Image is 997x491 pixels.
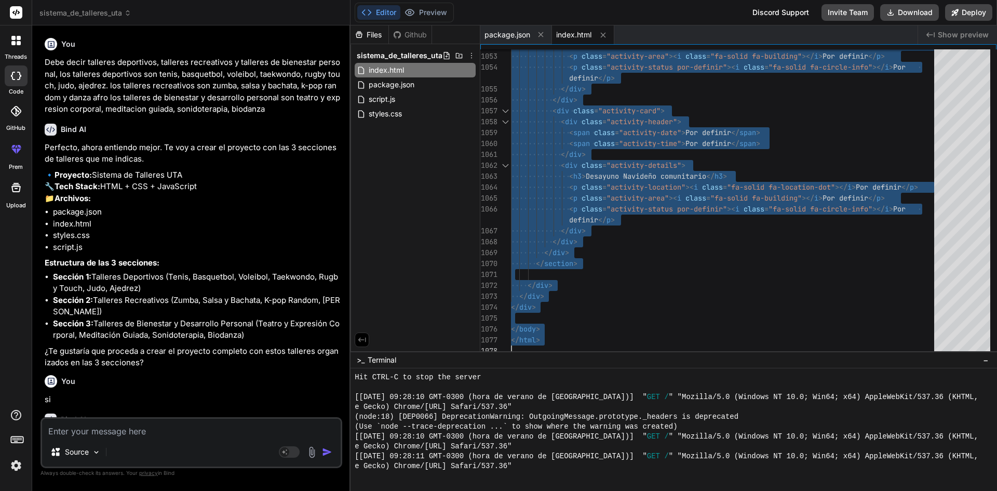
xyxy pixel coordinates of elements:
[569,193,573,203] span: <
[901,182,910,192] span: </
[565,248,569,257] span: >
[611,215,615,224] span: >
[823,193,868,203] span: Por definir
[723,171,727,181] span: >
[306,446,318,458] img: attachment
[573,62,577,72] span: p
[739,139,756,148] span: span
[702,182,723,192] span: class
[769,204,872,214] span: "fa-solid fa-circle-info"
[355,422,677,432] span: (Use `node --trace-deprecation ...` to show where the warning was created)
[756,128,760,137] span: >
[764,62,769,72] span: =
[877,51,881,61] span: p
[532,302,536,312] span: >
[607,161,681,170] span: "activity-details"
[480,324,497,335] div: 1076
[615,128,619,137] span: =
[685,128,731,137] span: Por definir
[480,313,497,324] div: 1075
[561,95,573,104] span: div
[607,215,611,224] span: p
[727,182,835,192] span: "fa-solid fa-location-dot"
[569,128,573,137] span: <
[355,373,481,382] span: Hit CTRL-C to stop the server
[914,182,918,192] span: >
[727,62,735,72] span: ><
[355,442,511,452] span: e Gecko) Chrome/[URL] Safari/537.36"
[368,355,396,365] span: Terminal
[480,127,497,138] div: 1059
[619,128,681,137] span: "activity-date"
[881,51,885,61] span: >
[61,376,75,387] h6: You
[602,51,607,61] span: =
[661,106,665,115] span: >
[723,182,727,192] span: =
[355,461,511,471] span: e Gecko) Chrome/[URL] Safari/537.36"
[881,193,885,203] span: >
[602,204,607,214] span: =
[45,394,340,406] p: si
[582,182,602,192] span: class
[45,346,340,369] p: ¿Te gustaría que proceda a crear el proyecto completo con estos talleres organizados en las 3 sec...
[65,447,89,457] p: Source
[602,161,607,170] span: =
[983,355,989,365] span: −
[573,204,577,214] span: p
[872,204,885,214] span: ></
[565,117,577,126] span: div
[511,324,519,334] span: </
[480,269,497,280] div: 1071
[9,87,23,96] label: code
[61,415,86,425] h6: Bind AI
[677,193,681,203] span: i
[852,182,856,192] span: >
[561,226,569,235] span: </
[706,193,710,203] span: =
[528,281,536,290] span: </
[710,193,802,203] span: "fa-solid fa-building"
[607,204,727,214] span: "activity-status por-definir"
[45,169,340,205] p: 🔹 Sistema de Talleres UTA 🔧 HTML + CSS + JavaScript 📁
[889,204,893,214] span: >
[528,291,540,301] span: div
[893,62,906,72] span: Por
[598,106,661,115] span: "activity-card"
[669,392,996,402] span: " "Mozilla/5.0 (Windows NT 10.0; Win64; x64) AppleWebKit/537.36 (KHTML, lik
[727,204,735,214] span: ><
[607,51,669,61] span: "activity-area"
[480,291,497,302] div: 1073
[669,193,677,203] span: ><
[556,30,591,40] span: index.html
[53,230,340,242] li: styles.css
[706,171,715,181] span: </
[355,402,511,412] span: e Gecko) Chrome/[URL] Safari/537.36"
[498,116,512,127] div: Click to collapse the range.
[818,193,823,203] span: >
[573,139,590,148] span: span
[681,128,685,137] span: >
[938,30,989,40] span: Show preview
[480,171,497,182] div: 1063
[569,62,573,72] span: <
[598,215,607,224] span: </
[498,105,512,116] div: Click to collapse the range.
[582,84,586,94] span: >
[519,335,536,344] span: html
[746,4,815,21] div: Discord Support
[480,95,497,105] div: 1056
[981,352,991,368] button: −
[573,182,577,192] span: p
[647,452,660,461] span: GET
[480,62,497,73] div: 1054
[818,51,823,61] span: >
[480,280,497,291] div: 1072
[569,182,573,192] span: <
[669,452,996,461] span: " "Mozilla/5.0 (Windows NT 10.0; Win64; x64) AppleWebKit/537.36 (KHTML, lik
[355,432,647,442] span: [[DATE] 09:28:10 GMT-0300 (hora de verano de [GEOGRAPHIC_DATA])] "
[573,128,590,137] span: span
[139,470,158,476] span: privacy
[569,150,582,159] span: div
[45,142,340,165] p: Perfecto, ahora entiendo mejor. Te voy a crear el proyecto con las 3 secciones de talleres que me...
